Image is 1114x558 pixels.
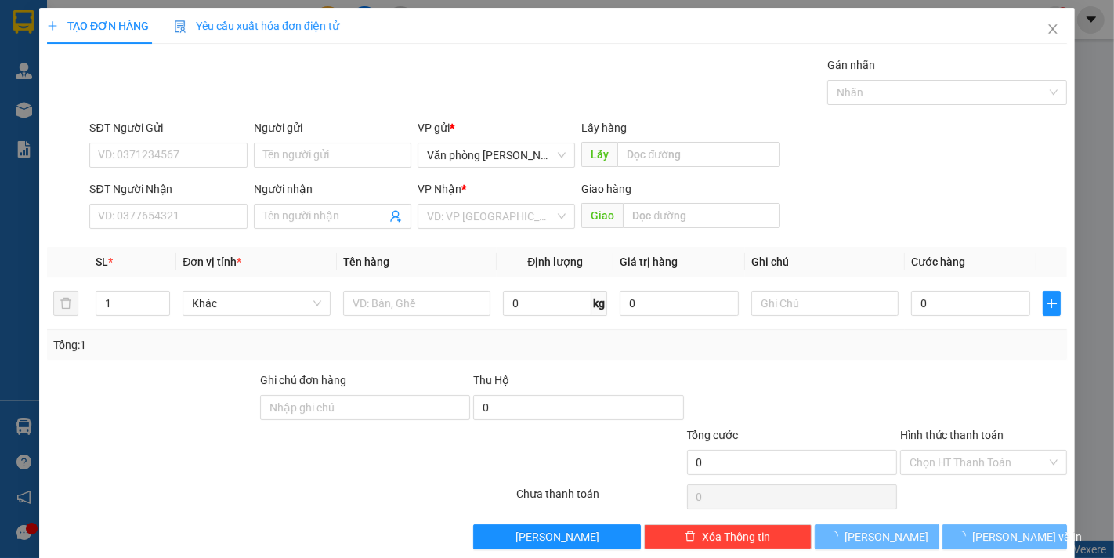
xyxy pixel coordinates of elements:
div: Người gửi [254,119,411,136]
span: plus [1043,297,1061,310]
label: Hình thức thanh toán [899,429,1004,441]
div: SĐT Người Nhận [89,180,247,197]
span: loading [955,531,972,542]
input: 0 [620,291,738,316]
span: Xóa Thông tin [702,528,770,545]
span: Đơn vị tính [183,255,241,268]
span: delete [685,531,696,543]
button: Close [1031,8,1075,52]
img: icon [174,20,186,33]
div: Người nhận [254,180,411,197]
span: kg [591,291,607,316]
button: [PERSON_NAME] [815,524,939,549]
div: VP gửi [418,119,575,136]
span: Yêu cầu xuất hóa đơn điện tử [174,20,339,32]
input: Dọc đường [623,203,780,228]
span: VP Nhận [418,183,461,195]
input: VD: Bàn, Ghế [343,291,491,316]
span: Tên hàng [343,255,389,268]
button: deleteXóa Thông tin [644,524,812,549]
div: Chưa thanh toán [515,485,685,513]
span: plus [47,20,58,31]
span: Lấy [581,142,617,167]
span: [PERSON_NAME] [845,528,928,545]
button: delete [53,291,78,316]
button: [PERSON_NAME] [473,524,641,549]
span: Tổng cước [686,429,738,441]
div: Tổng: 1 [53,336,431,353]
span: [PERSON_NAME] [515,528,599,545]
div: SĐT Người Gửi [89,119,247,136]
input: Dọc đường [617,142,780,167]
span: Giao hàng [581,183,631,195]
label: Ghi chú đơn hàng [260,374,346,386]
span: Định lượng [527,255,583,268]
span: loading [827,531,845,542]
span: [PERSON_NAME] và In [972,528,1082,545]
input: Ghi Chú [751,291,899,316]
span: Văn phòng Phan Thiết [427,143,566,167]
button: [PERSON_NAME] và In [942,524,1067,549]
span: Cước hàng [911,255,965,268]
button: plus [1043,291,1062,316]
span: Khác [192,292,321,315]
label: Gán nhãn [827,59,875,71]
span: user-add [389,210,402,223]
span: Giao [581,203,623,228]
input: Ghi chú đơn hàng [260,395,470,420]
span: Thu Hộ [473,374,509,386]
span: Lấy hàng [581,121,627,134]
span: close [1047,23,1059,35]
th: Ghi chú [745,247,906,277]
span: TẠO ĐƠN HÀNG [47,20,149,32]
span: Giá trị hàng [620,255,678,268]
span: SL [95,255,107,268]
